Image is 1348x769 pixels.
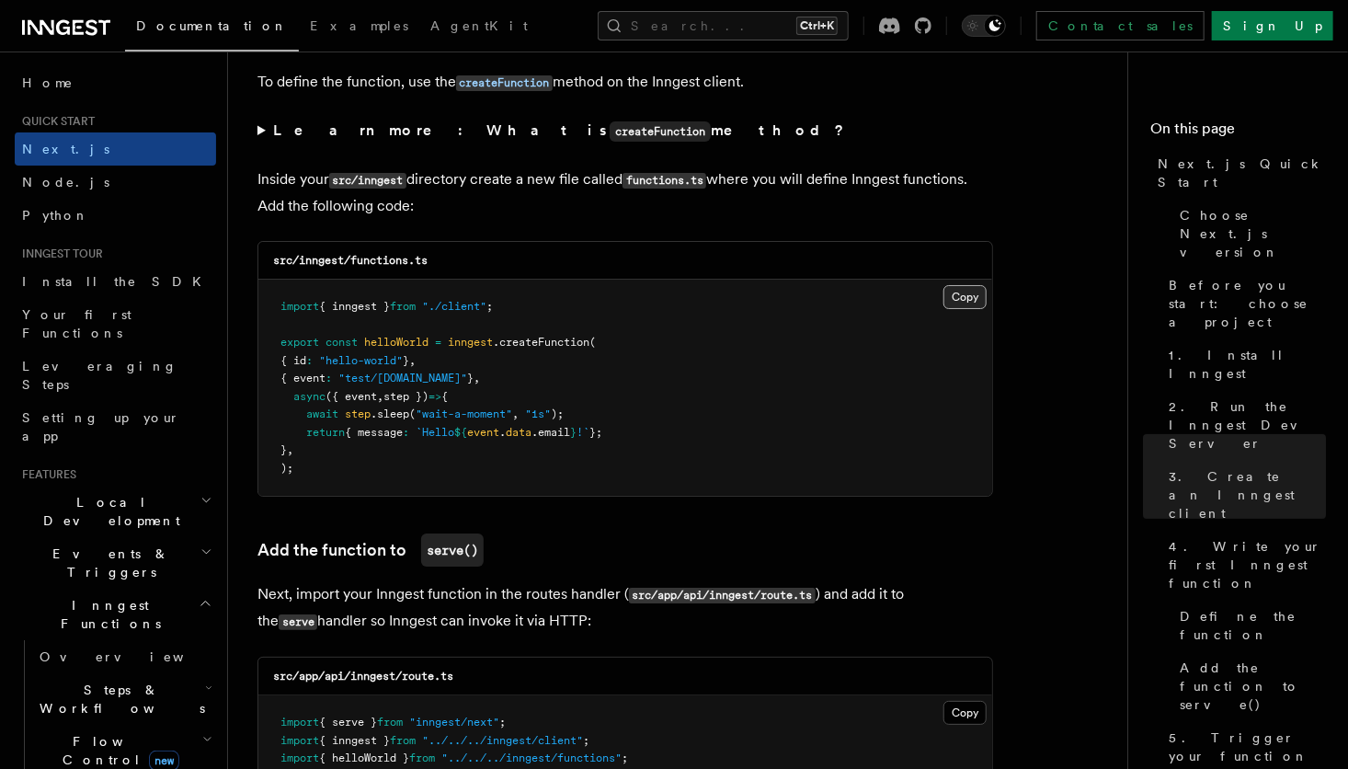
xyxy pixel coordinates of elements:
[40,649,229,664] span: Overview
[22,359,177,392] span: Leveraging Steps
[377,390,383,403] span: ,
[280,716,319,729] span: import
[15,467,76,482] span: Features
[338,372,467,384] span: "test/[DOMAIN_NAME]"
[422,734,583,747] span: "../../../inngest/client"
[280,462,293,475] span: );
[486,300,493,313] span: ;
[598,11,849,40] button: Search...Ctrl+K
[409,354,416,367] span: ,
[467,372,474,384] span: }
[409,752,435,764] span: from
[1161,339,1326,390] a: 1. Install Inngest
[1036,11,1205,40] a: Contact sales
[15,589,216,640] button: Inngest Functions
[1161,390,1326,460] a: 2. Run the Inngest Dev Server
[310,18,408,33] span: Examples
[383,390,428,403] span: step })
[943,285,987,309] button: Copy
[403,354,409,367] span: }
[583,734,589,747] span: ;
[421,534,484,567] code: serve()
[345,426,403,439] span: { message
[796,17,838,35] kbd: Ctrl+K
[474,372,480,384] span: ,
[15,66,216,99] a: Home
[962,15,1006,37] button: Toggle dark mode
[345,407,371,420] span: step
[1169,346,1326,383] span: 1. Install Inngest
[416,426,454,439] span: `Hello
[279,614,317,630] code: serve
[1169,276,1326,331] span: Before you start: choose a project
[371,407,409,420] span: .sleep
[15,537,216,589] button: Events & Triggers
[287,443,293,456] span: ,
[1172,199,1326,269] a: Choose Next.js version
[15,493,200,530] span: Local Development
[273,670,453,683] code: src/app/api/inngest/route.ts
[293,390,326,403] span: async
[257,69,993,96] p: To define the function, use the method on the Inngest client.
[409,716,499,729] span: "inngest/next"
[577,426,589,439] span: !`
[622,752,628,764] span: ;
[257,534,484,567] a: Add the function toserve()
[280,354,306,367] span: { id
[623,173,706,189] code: functions.ts
[1169,467,1326,522] span: 3. Create an Inngest client
[136,18,288,33] span: Documentation
[629,588,816,603] code: src/app/api/inngest/route.ts
[22,274,212,289] span: Install the SDK
[1161,460,1326,530] a: 3. Create an Inngest client
[390,300,416,313] span: from
[257,581,993,635] p: Next, import your Inngest function in the routes handler ( ) and add it to the handler so Inngest...
[15,596,199,633] span: Inngest Functions
[273,254,428,267] code: src/inngest/functions.ts
[422,300,486,313] span: "./client"
[280,372,326,384] span: { event
[326,390,377,403] span: ({ event
[319,300,390,313] span: { inngest }
[1172,651,1326,721] a: Add the function to serve()
[32,673,216,725] button: Steps & Workflows
[419,6,539,50] a: AgentKit
[306,354,313,367] span: :
[525,407,551,420] span: "1s"
[319,716,377,729] span: { serve }
[22,175,109,189] span: Node.js
[1180,607,1326,644] span: Define the function
[551,407,564,420] span: );
[441,752,622,764] span: "../../../inngest/functions"
[1161,269,1326,339] a: Before you start: choose a project
[1169,397,1326,453] span: 2. Run the Inngest Dev Server
[280,300,319,313] span: import
[280,752,319,764] span: import
[430,18,528,33] span: AgentKit
[1172,600,1326,651] a: Define the function
[15,486,216,537] button: Local Development
[15,401,216,453] a: Setting up your app
[15,265,216,298] a: Install the SDK
[32,732,202,769] span: Flow Control
[280,734,319,747] span: import
[589,426,602,439] span: };
[22,74,74,92] span: Home
[15,199,216,232] a: Python
[273,121,848,139] strong: Learn more: What is method?
[1169,537,1326,592] span: 4. Write your first Inngest function
[364,336,428,349] span: helloWorld
[326,372,332,384] span: :
[15,114,95,129] span: Quick start
[448,336,493,349] span: inngest
[1180,206,1326,261] span: Choose Next.js version
[506,426,531,439] span: data
[610,121,711,142] code: createFunction
[499,426,506,439] span: .
[428,390,441,403] span: =>
[326,336,358,349] span: const
[319,752,409,764] span: { helloWorld }
[15,247,103,261] span: Inngest tour
[329,173,406,189] code: src/inngest
[1180,659,1326,714] span: Add the function to serve()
